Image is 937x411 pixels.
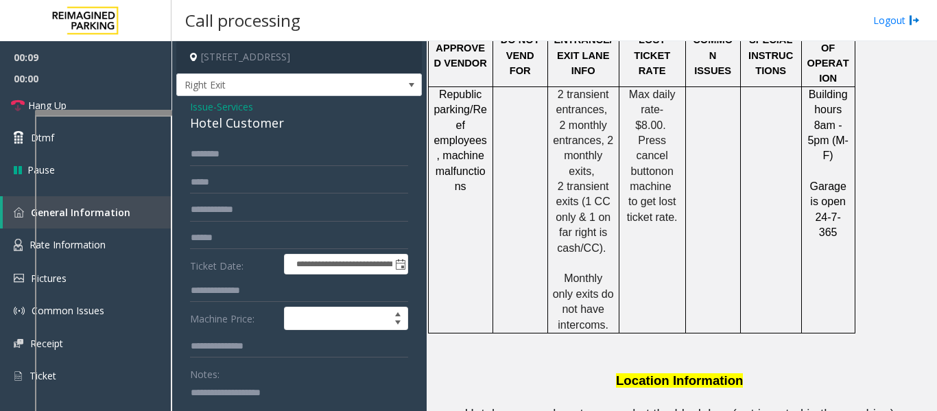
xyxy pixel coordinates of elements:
[14,274,24,283] img: 'icon'
[14,339,23,348] img: 'icon'
[556,180,614,254] span: 2 transient exits (1 CC only & 1 on far right is cash/CC).
[176,41,422,73] h4: [STREET_ADDRESS]
[187,254,281,274] label: Ticket Date:
[616,373,744,388] span: Location Information
[873,13,920,27] a: Logout
[3,196,171,228] a: General Information
[31,206,130,219] span: General Information
[815,211,840,238] span: 24-7-365
[190,114,408,132] div: Hotel Customer
[178,3,307,37] h3: Call processing
[14,239,23,251] img: 'icon'
[388,318,407,329] span: Decrease value
[217,99,253,114] span: Services
[392,255,407,274] span: Toggle popup
[29,369,56,382] span: Ticket
[32,304,104,317] span: Common Issues
[501,34,543,76] span: DO NOT VEND FOR
[30,337,63,350] span: Receipt
[554,34,613,76] span: ENTRANCE/EXIT LANE INFO
[634,34,673,76] span: LOST TICKET RATE
[553,272,617,330] span: Monthly only exits do not have intercoms.
[31,272,67,285] span: Pictures
[190,362,220,381] label: Notes:
[190,99,213,114] span: Issue
[748,34,795,76] span: SPECIAL INSTRUCTIONS
[693,34,733,76] span: COMMON ISSUES
[909,13,920,27] img: logout
[213,100,253,113] span: -
[807,89,851,162] span: Building hours 8am - 5pm (M-F)
[434,89,487,192] span: Republic parking/Reef employees, machine malfunctions
[14,305,25,316] img: 'icon'
[14,370,23,382] img: 'icon'
[629,89,678,131] span: Max daily rate- $8.00.
[627,196,679,222] span: to get lost ticket rate.
[388,307,407,318] span: Increase value
[631,134,672,177] span: Press cancel button
[29,238,106,251] span: Rate Information
[27,163,55,177] span: Pause
[809,180,849,207] span: Garage is open
[434,43,486,69] span: APPROVED VENDOR
[14,207,24,218] img: 'icon'
[553,119,617,177] span: 2 monthly entrances, 2 monthly exits,
[28,98,67,113] span: Hang Up
[187,307,281,330] label: Machine Price:
[177,74,372,96] span: Right Exit
[31,130,54,145] span: Dtmf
